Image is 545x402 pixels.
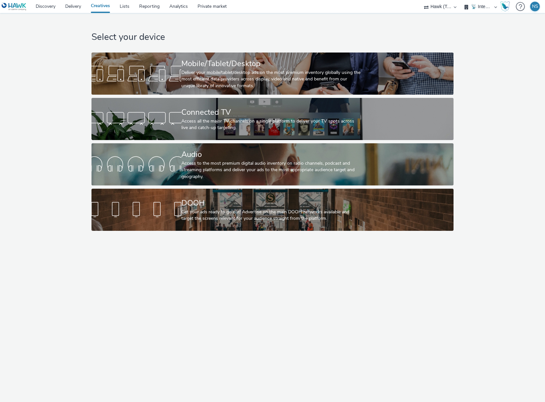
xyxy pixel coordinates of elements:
div: Audio [181,149,361,160]
a: Mobile/Tablet/DesktopDeliver your mobile/tablet/desktop ads on the most premium inventory globall... [91,53,453,95]
a: Hawk Academy [500,1,513,12]
div: NS [532,2,538,11]
a: Connected TVAccess all the major TV channels on a single platform to deliver your TV spots across... [91,98,453,140]
img: Hawk Academy [500,1,510,12]
div: Access all the major TV channels on a single platform to deliver your TV spots across live and ca... [181,118,361,131]
h1: Select your device [91,31,453,43]
img: undefined Logo [2,3,27,11]
div: Deliver your mobile/tablet/desktop ads on the most premium inventory globally using the most effi... [181,69,361,89]
a: AudioAccess to the most premium digital audio inventory on radio channels, podcast and streaming ... [91,143,453,185]
div: Mobile/Tablet/Desktop [181,58,361,69]
a: DOOHGet your ads ready to go out! Advertise on the main DOOH networks available and target the sc... [91,189,453,231]
div: Connected TV [181,107,361,118]
div: Get your ads ready to go out! Advertise on the main DOOH networks available and target the screen... [181,209,361,222]
div: Access to the most premium digital audio inventory on radio channels, podcast and streaming platf... [181,160,361,180]
div: DOOH [181,197,361,209]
